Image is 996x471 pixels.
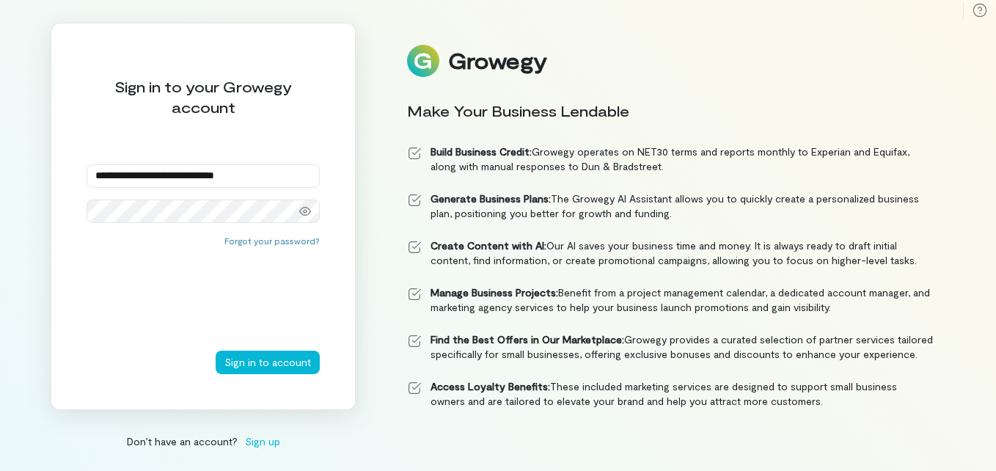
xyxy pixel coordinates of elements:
span: Sign up [245,434,280,449]
button: Sign in to account [216,351,320,374]
li: Growegy provides a curated selection of partner services tailored specifically for small business... [407,332,934,362]
div: Make Your Business Lendable [407,101,934,121]
strong: Build Business Credit: [431,145,532,158]
button: Forgot your password? [224,235,320,247]
li: Benefit from a project management calendar, a dedicated account manager, and marketing agency ser... [407,285,934,315]
strong: Create Content with AI: [431,239,546,252]
strong: Find the Best Offers in Our Marketplace: [431,333,624,346]
li: The Growegy AI Assistant allows you to quickly create a personalized business plan, positioning y... [407,191,934,221]
li: These included marketing services are designed to support small business owners and are tailored ... [407,379,934,409]
li: Our AI saves your business time and money. It is always ready to draft initial content, find info... [407,238,934,268]
strong: Manage Business Projects: [431,286,558,299]
strong: Access Loyalty Benefits: [431,380,550,392]
div: Don’t have an account? [51,434,356,449]
div: Growegy [448,48,546,73]
img: Logo [407,45,439,77]
strong: Generate Business Plans: [431,192,551,205]
li: Growegy operates on NET30 terms and reports monthly to Experian and Equifax, along with manual re... [407,145,934,174]
div: Sign in to your Growegy account [87,76,320,117]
